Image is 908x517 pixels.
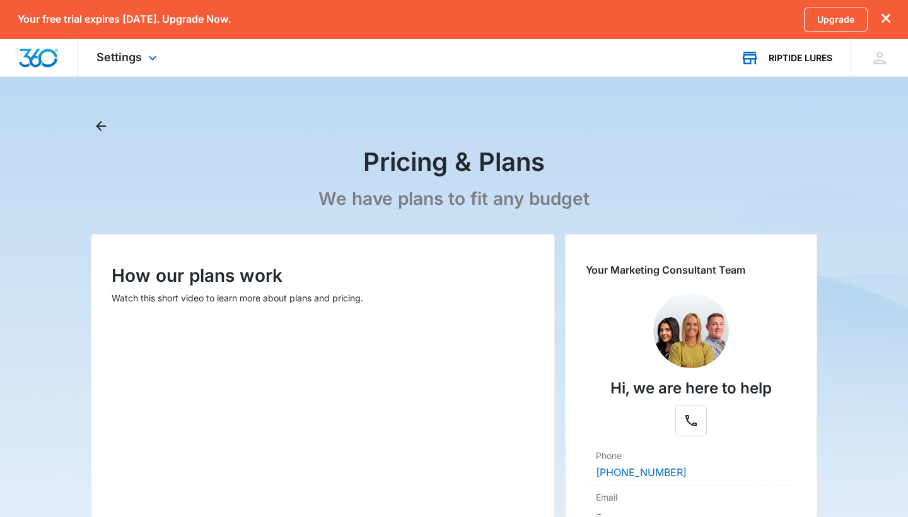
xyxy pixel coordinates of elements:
[586,444,796,485] div: Phone[PHONE_NUMBER]
[78,39,179,76] div: Settings
[91,116,111,136] button: Back
[769,53,832,63] div: account name
[675,405,707,436] button: Phone
[596,449,786,462] dt: Phone
[586,262,796,277] p: Your Marketing Consultant Team
[318,188,590,210] p: We have plans to fit any budget
[596,466,687,479] a: [PHONE_NUMBER]
[112,262,534,289] p: How our plans work
[804,8,868,32] a: Upgrade
[112,291,534,305] p: Watch this short video to learn more about plans and pricing.
[363,146,545,178] h1: Pricing & Plans
[596,491,786,504] dt: Email
[882,13,890,25] button: dismiss this dialog
[96,50,142,64] span: Settings
[18,13,231,25] p: Your free trial expires [DATE]. Upgrade Now.
[610,377,772,400] p: Hi, we are here to help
